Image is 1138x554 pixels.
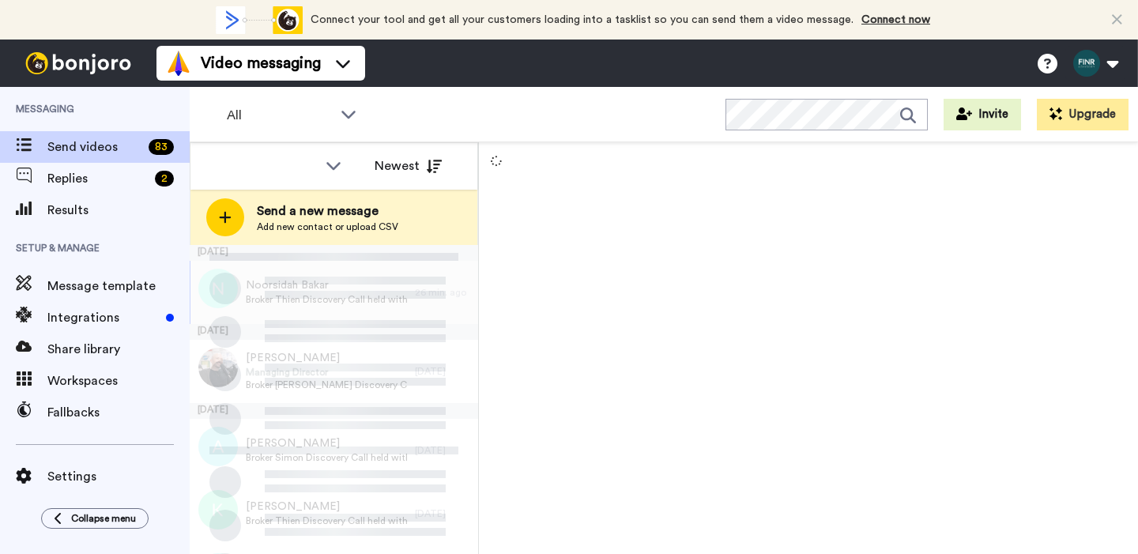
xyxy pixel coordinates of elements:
button: Invite [944,99,1021,130]
span: Connect your tool and get all your customers loading into a tasklist so you can send them a video... [311,14,853,25]
img: k.png [198,490,238,530]
span: Send a new message [257,202,398,220]
div: 26 min. ago [415,286,470,299]
img: 35ec4e78-cea6-4796-9d12-f2d14885d5e8.jpg [198,348,238,387]
span: Managing Director [246,366,407,379]
span: Workspaces [47,371,190,390]
div: 83 [149,139,174,155]
button: Collapse menu [41,508,149,529]
div: animation [216,6,303,34]
span: Replies [47,169,149,188]
div: [DATE] [190,245,478,261]
span: [PERSON_NAME] [246,435,407,451]
button: Upgrade [1037,99,1129,130]
img: vm-color.svg [166,51,191,76]
span: Broker Thien Discovery Call held with [PERSON_NAME] & - Investment Purchase, please record video ... [246,514,407,527]
div: [DATE] [415,507,470,520]
span: Send videos [47,138,142,156]
span: Collapse menu [71,512,136,525]
span: Share library [47,340,190,359]
span: Message template [47,277,190,296]
span: [PERSON_NAME] [246,499,407,514]
a: Connect now [861,14,930,25]
span: Settings [47,467,190,486]
img: bj-logo-header-white.svg [19,52,138,74]
div: [DATE] [190,403,478,419]
span: Fallbacks [47,403,190,422]
img: a.png [198,427,238,466]
div: [DATE] [415,444,470,457]
span: Broker Simon Discovery Call held with [PERSON_NAME] & - Investment Refinance + Cashout, please re... [246,451,407,464]
span: Broker [PERSON_NAME] Discovery Call held with [PERSON_NAME] & - Investment Purchase, please recor... [246,379,407,391]
span: Results [47,201,190,220]
span: Broker Thien Discovery Call held with [PERSON_NAME] & [PERSON_NAME] - Owner Occupier, please reco... [246,293,407,306]
span: Integrations [47,308,160,327]
img: n.png [198,269,238,308]
div: [DATE] [190,324,478,340]
div: [DATE] [415,365,470,378]
span: [PERSON_NAME] [246,350,407,366]
span: All [227,106,333,125]
span: Add new contact or upload CSV [257,220,398,233]
span: Noorsidah Bakar [246,277,407,293]
span: Video messaging [201,52,321,74]
div: 2 [155,171,174,187]
button: Newest [363,150,454,182]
